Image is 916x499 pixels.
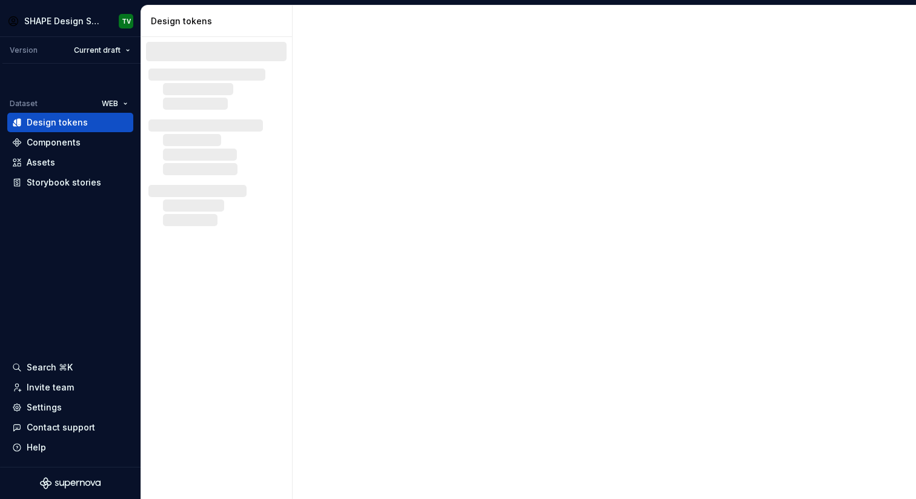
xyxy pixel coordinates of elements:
div: Contact support [27,421,95,434]
a: Components [7,133,133,152]
a: Assets [7,153,133,172]
div: Invite team [27,381,74,394]
div: Components [27,136,81,149]
div: Storybook stories [27,176,101,189]
div: Settings [27,401,62,414]
a: Settings [7,398,133,417]
div: TV [122,16,131,26]
button: Current draft [68,42,136,59]
svg: Supernova Logo [40,477,101,489]
div: Design tokens [151,15,287,27]
a: Storybook stories [7,173,133,192]
div: Search ⌘K [27,361,73,373]
div: Help [27,441,46,454]
span: Current draft [74,45,121,55]
a: Design tokens [7,113,133,132]
button: SHAPE Design SystemTV [2,8,138,34]
button: Contact support [7,418,133,437]
div: Assets [27,156,55,169]
button: WEB [96,95,133,112]
button: Help [7,438,133,457]
div: SHAPE Design System [24,15,102,27]
div: Version [10,45,38,55]
div: Design tokens [27,116,88,129]
a: Invite team [7,378,133,397]
span: WEB [102,99,118,109]
div: Dataset [10,99,38,109]
button: Search ⌘K [7,358,133,377]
